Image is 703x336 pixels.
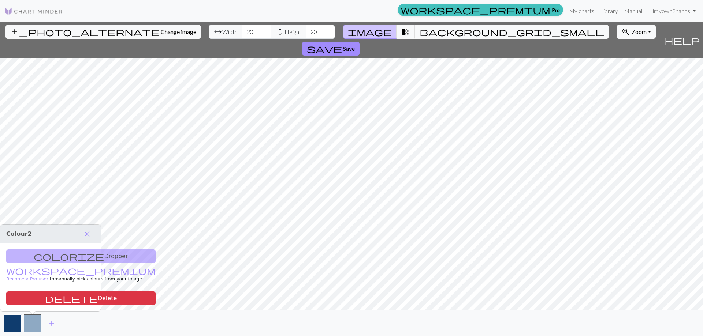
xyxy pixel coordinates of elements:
[5,25,201,39] button: Change image
[566,4,597,18] a: My charts
[348,27,392,37] span: image
[420,27,604,37] span: background_grid_small
[4,7,63,16] img: Logo
[632,28,647,35] span: Zoom
[661,22,703,58] button: Help
[42,316,61,330] button: Add color
[6,291,156,305] button: Delete color
[45,293,98,303] span: delete
[6,269,156,282] a: Become a Pro user
[47,318,56,328] span: add
[621,27,630,37] span: zoom_in
[213,27,222,37] span: arrow_range
[307,44,342,54] span: save
[617,25,656,39] button: Zoom
[161,28,196,35] span: Change image
[6,265,156,276] span: workspace_premium
[79,228,95,240] button: Close
[401,27,410,37] span: transition_fade
[276,27,284,37] span: height
[284,27,301,36] span: Height
[665,35,700,45] span: help
[343,45,355,52] span: Save
[83,229,92,239] span: close
[401,5,550,15] span: workspace_premium
[597,4,621,18] a: Library
[302,42,360,56] button: Save
[645,4,699,18] a: Himyown2hands
[6,230,32,237] span: Colour 2
[398,4,563,16] a: Pro
[621,4,645,18] a: Manual
[6,269,156,282] small: to manually pick colours from your image
[10,27,160,37] span: add_photo_alternate
[222,27,238,36] span: Width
